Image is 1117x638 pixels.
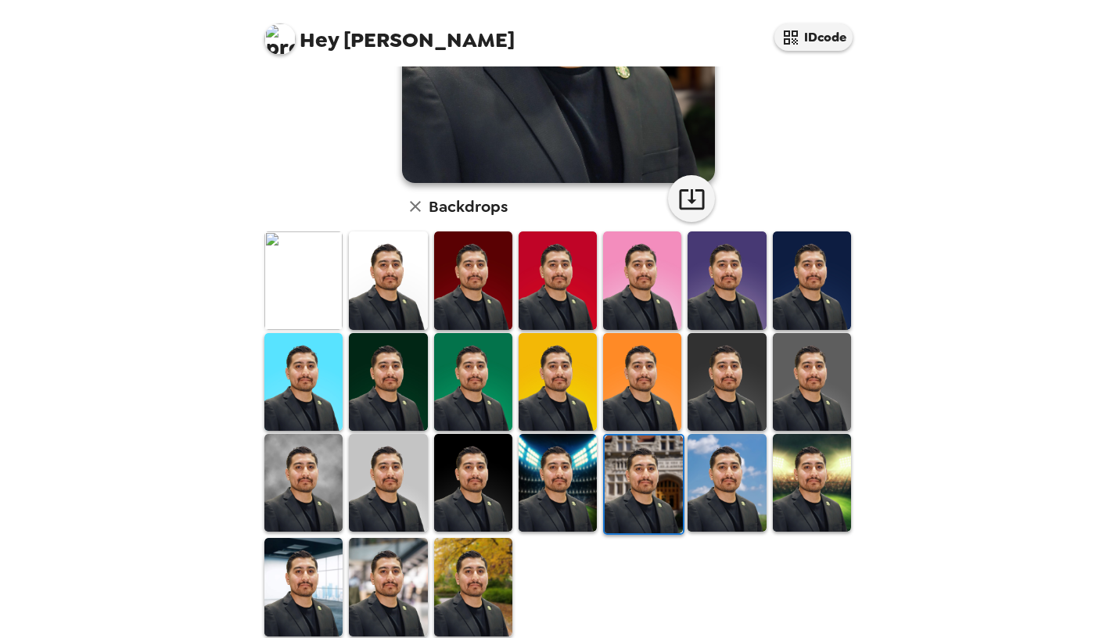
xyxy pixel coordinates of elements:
span: Hey [300,26,339,54]
img: profile pic [264,23,296,55]
h6: Backdrops [429,194,508,219]
span: [PERSON_NAME] [264,16,515,51]
button: IDcode [774,23,853,51]
img: Original [264,231,343,329]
